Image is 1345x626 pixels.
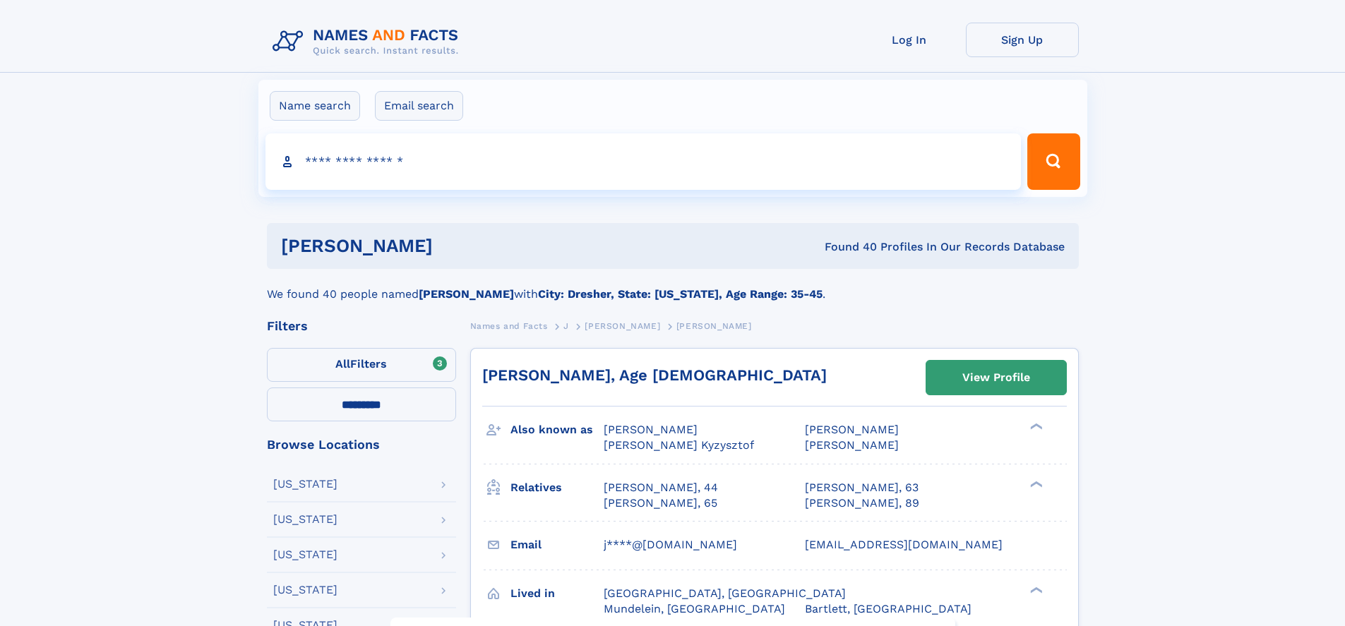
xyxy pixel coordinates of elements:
label: Email search [375,91,463,121]
b: City: Dresher, State: [US_STATE], Age Range: 35-45 [538,287,823,301]
h1: [PERSON_NAME] [281,237,629,255]
div: [US_STATE] [273,514,337,525]
b: [PERSON_NAME] [419,287,514,301]
span: Mundelein, [GEOGRAPHIC_DATA] [604,602,785,615]
span: [PERSON_NAME] [676,321,752,331]
div: We found 40 people named with . [267,269,1079,303]
div: Found 40 Profiles In Our Records Database [628,239,1065,255]
div: [US_STATE] [273,584,337,596]
a: [PERSON_NAME], 63 [805,480,919,495]
a: Sign Up [966,23,1079,57]
h3: Lived in [510,582,604,606]
div: Filters [267,320,456,332]
button: Search Button [1027,133,1080,190]
a: Log In [853,23,966,57]
a: Names and Facts [470,317,548,335]
a: View Profile [926,361,1066,395]
div: Browse Locations [267,438,456,451]
span: [EMAIL_ADDRESS][DOMAIN_NAME] [805,538,1003,551]
label: Name search [270,91,360,121]
a: [PERSON_NAME], 65 [604,495,717,511]
span: [GEOGRAPHIC_DATA], [GEOGRAPHIC_DATA] [604,586,846,600]
span: [PERSON_NAME] [585,321,660,331]
h3: Relatives [510,476,604,500]
a: [PERSON_NAME], Age [DEMOGRAPHIC_DATA] [482,366,827,384]
span: [PERSON_NAME] [805,423,899,436]
a: [PERSON_NAME] [585,317,660,335]
div: [US_STATE] [273,549,337,560]
h3: Also known as [510,418,604,442]
label: Filters [267,348,456,382]
span: [PERSON_NAME] [805,438,899,452]
input: search input [265,133,1022,190]
span: [PERSON_NAME] [604,423,698,436]
span: [PERSON_NAME] Kyzysztof [604,438,754,452]
a: [PERSON_NAME], 44 [604,480,718,495]
div: View Profile [962,361,1030,394]
a: [PERSON_NAME], 89 [805,495,919,511]
span: Bartlett, [GEOGRAPHIC_DATA] [805,602,972,615]
div: ❯ [1027,585,1044,594]
span: J [563,321,569,331]
div: [US_STATE] [273,478,337,490]
span: All [335,357,350,371]
h3: Email [510,533,604,557]
div: ❯ [1027,479,1044,488]
div: ❯ [1027,422,1044,431]
a: J [563,317,569,335]
img: Logo Names and Facts [267,23,470,61]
